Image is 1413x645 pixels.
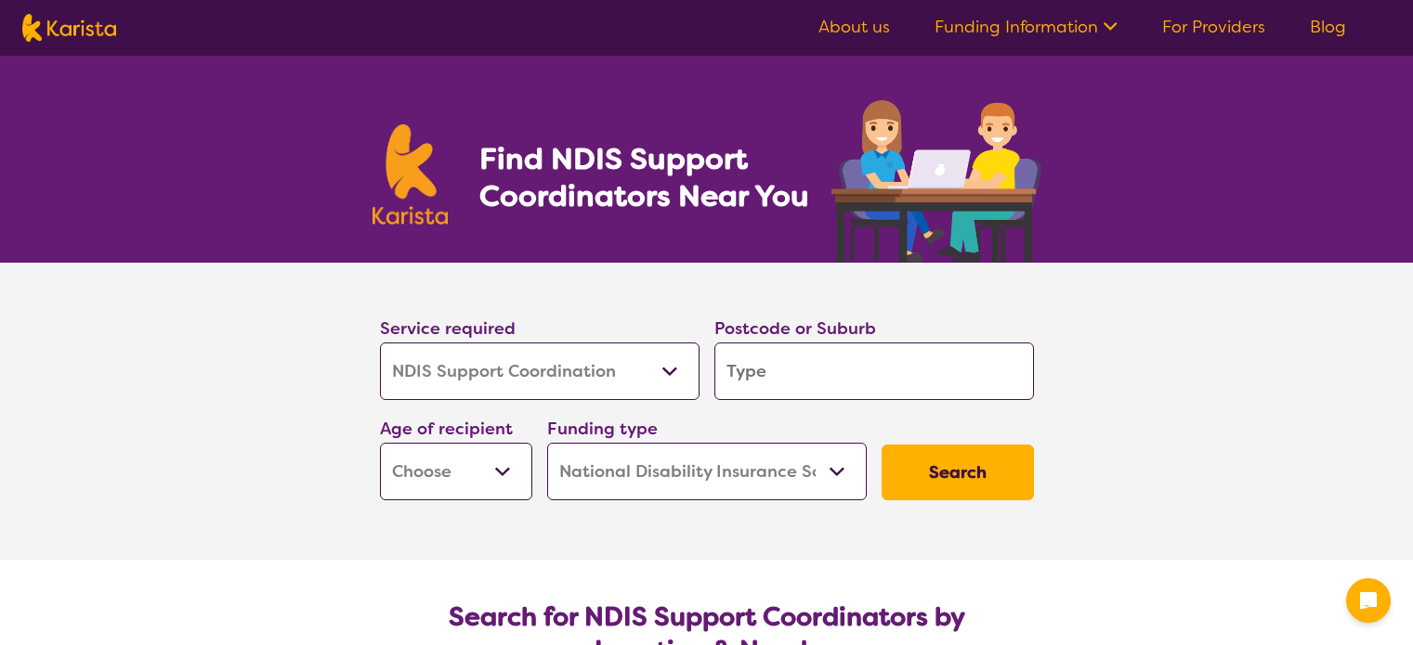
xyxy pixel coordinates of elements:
[547,418,658,440] label: Funding type
[882,445,1034,500] button: Search
[935,16,1118,38] a: Funding Information
[714,342,1034,400] input: Type
[22,14,116,42] img: Karista logo
[831,100,1041,263] img: support-coordination
[714,317,876,340] label: Postcode or Suburb
[479,140,823,214] h1: Find NDIS Support Coordinators Near You
[1162,16,1265,38] a: For Providers
[380,418,513,440] label: Age of recipient
[1310,16,1346,38] a: Blog
[818,16,890,38] a: About us
[380,317,516,340] label: Service required
[373,124,449,225] img: Karista logo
